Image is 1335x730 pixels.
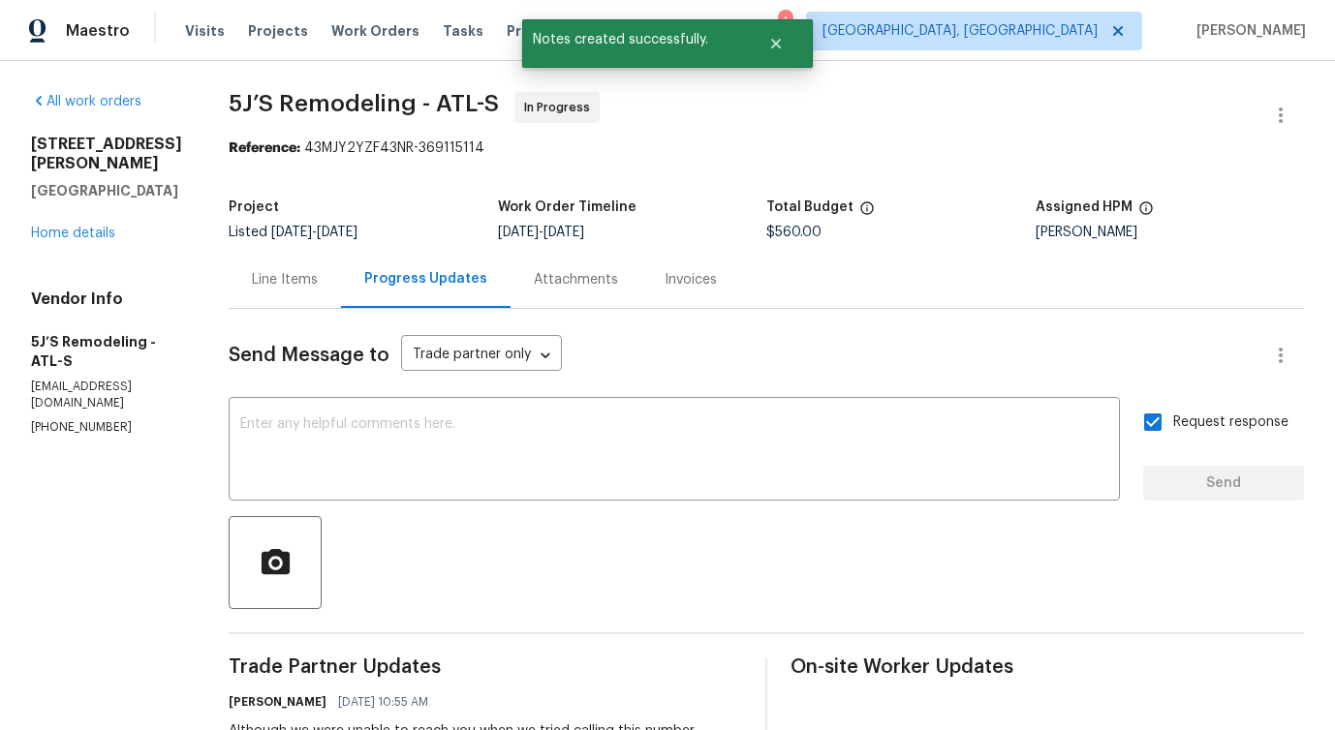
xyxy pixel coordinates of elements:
span: [DATE] 10:55 AM [338,692,428,712]
div: Progress Updates [364,269,487,289]
span: [PERSON_NAME] [1189,21,1306,41]
span: Tasks [443,24,483,38]
div: Invoices [665,270,717,289]
h5: [GEOGRAPHIC_DATA] [31,181,182,200]
h6: [PERSON_NAME] [229,692,326,712]
button: Close [744,24,808,63]
span: The hpm assigned to this work order. [1138,200,1154,226]
h5: Assigned HPM [1036,200,1133,214]
span: Work Orders [331,21,419,41]
p: [EMAIL_ADDRESS][DOMAIN_NAME] [31,379,182,411]
span: - [498,226,584,239]
span: 5J’S Remodeling - ATL-S [229,92,499,115]
span: In Progress [524,98,598,117]
span: Projects [248,21,308,41]
div: Line Items [252,270,318,289]
p: [PHONE_NUMBER] [31,419,182,436]
a: Home details [31,227,115,240]
span: On-site Worker Updates [791,657,1304,677]
span: $560.00 [766,226,822,239]
div: Trade partner only [401,340,562,372]
span: Request response [1173,412,1288,433]
span: [GEOGRAPHIC_DATA], [GEOGRAPHIC_DATA] [823,21,1098,41]
h2: [STREET_ADDRESS][PERSON_NAME] [31,135,182,173]
h5: Total Budget [766,200,854,214]
div: 1 [778,12,792,31]
h4: Vendor Info [31,289,182,309]
a: All work orders [31,95,141,108]
span: Listed [229,226,357,239]
div: Attachments [534,270,618,289]
span: Send Message to [229,346,389,365]
h5: Project [229,200,279,214]
span: [DATE] [498,226,539,239]
div: 43MJY2YZF43NR-369115114 [229,138,1304,158]
span: The total cost of line items that have been proposed by Opendoor. This sum includes line items th... [859,200,875,226]
span: [DATE] [271,226,312,239]
span: Notes created successfully. [522,19,744,60]
span: Trade Partner Updates [229,657,742,677]
h5: Work Order Timeline [498,200,636,214]
span: [DATE] [317,226,357,239]
span: Properties [507,21,582,41]
span: Visits [185,21,225,41]
b: Reference: [229,141,300,155]
span: Maestro [66,21,130,41]
span: [DATE] [543,226,584,239]
h5: 5J’S Remodeling - ATL-S [31,332,182,371]
span: - [271,226,357,239]
div: [PERSON_NAME] [1036,226,1305,239]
